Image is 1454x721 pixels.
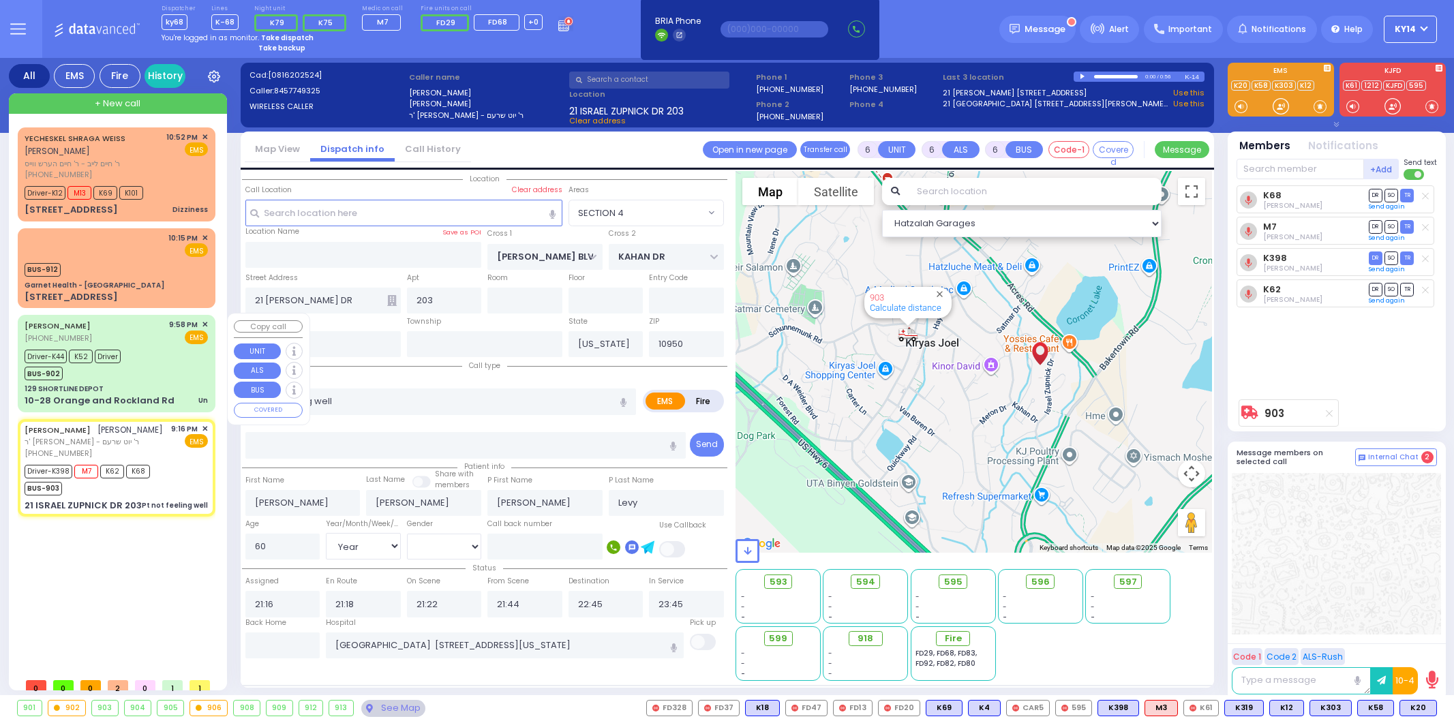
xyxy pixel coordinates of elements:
[915,602,920,612] span: -
[245,200,562,226] input: Search location here
[169,320,198,330] span: 9:58 PM
[211,5,239,13] label: Lines
[721,21,828,37] input: (000)000-00000
[25,436,163,448] span: ר' [PERSON_NAME] - ר' יוט שרעם
[407,273,419,283] label: Apt
[25,394,175,408] div: 10-28 Orange and Rockland Rd
[270,17,284,28] span: K79
[1252,80,1271,91] a: K58
[245,519,259,530] label: Age
[25,133,125,144] a: YECHESKEL SHRAGA WEISS
[25,465,72,478] span: Driver-K398
[1023,335,1057,386] div: JOSHUA EFROIM LOWY
[646,393,685,410] label: EMS
[1010,24,1020,34] img: message.svg
[1368,452,1419,462] span: Internal Chat
[1263,253,1287,263] a: K398
[442,228,481,237] label: Save as POI
[828,658,903,669] div: -
[25,425,91,435] a: [PERSON_NAME]
[652,705,659,711] img: red-radio-icon.svg
[185,142,208,156] span: EMS
[800,141,850,158] button: Transfer call
[80,680,101,690] span: 0
[944,575,963,589] span: 595
[1237,159,1364,179] input: Search member
[25,384,104,394] div: 129 SHORTLINE DEPOT
[1109,23,1129,35] span: Alert
[299,701,323,716] div: 912
[326,632,684,658] input: Search hospital
[74,465,98,478] span: M7
[25,367,63,380] span: BUS-902
[488,16,507,27] span: FD68
[649,576,684,587] label: In Service
[407,576,440,587] label: On Scene
[739,535,784,553] a: Open this area in Google Maps (opens a new window)
[362,5,405,13] label: Medic on call
[435,469,474,479] small: Share with
[234,382,281,398] button: BUS
[1097,700,1139,716] div: BLS
[1369,296,1405,305] a: Send again
[67,186,91,200] span: M13
[1263,190,1282,200] a: K68
[145,64,185,88] a: History
[569,576,609,587] label: Destination
[135,680,155,690] span: 0
[267,701,292,716] div: 909
[849,84,917,94] label: [PHONE_NUMBER]
[569,185,589,196] label: Areas
[1269,700,1304,716] div: BLS
[1361,80,1382,91] a: 1212
[245,185,292,196] label: Call Location
[659,520,706,531] label: Use Callback
[361,700,425,717] div: See map
[756,99,845,110] span: Phone 2
[1359,455,1365,461] img: comment-alt.png
[1369,189,1382,202] span: DR
[1369,202,1405,211] a: Send again
[463,174,506,184] span: Location
[202,132,208,143] span: ✕
[25,320,91,331] a: [PERSON_NAME]
[943,72,1074,83] label: Last 3 location
[249,70,405,81] label: Cad:
[1178,178,1205,205] button: Toggle fullscreen view
[1383,80,1405,91] a: KJFD
[245,576,279,587] label: Assigned
[329,701,353,716] div: 913
[1400,220,1414,233] span: TR
[655,15,701,27] span: BRIA Phone
[1231,80,1250,91] a: K20
[245,475,284,486] label: First Name
[528,16,539,27] span: +0
[26,680,46,690] span: 0
[25,186,65,200] span: Driver-K12
[326,519,401,530] div: Year/Month/Week/Day
[190,680,210,690] span: 1
[878,141,915,158] button: UNIT
[1239,138,1290,154] button: Members
[1357,700,1394,716] div: BLS
[1185,72,1205,82] div: K-14
[1003,592,1007,602] span: -
[157,701,183,716] div: 905
[569,89,751,100] label: Location
[1173,98,1205,110] a: Use this
[741,658,745,669] span: -
[1093,141,1134,158] button: Covered
[649,316,659,327] label: ZIP
[828,612,832,622] span: -
[1031,575,1050,589] span: 596
[690,617,716,628] label: Pick up
[97,424,163,435] span: [PERSON_NAME]
[1232,648,1262,665] button: Code 1
[326,576,357,587] label: En Route
[9,64,50,88] div: All
[704,705,711,711] img: red-radio-icon.svg
[261,33,314,43] strong: Take dispatch
[25,203,118,217] div: [STREET_ADDRESS]
[326,617,356,628] label: Hospital
[25,145,90,157] span: [PERSON_NAME]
